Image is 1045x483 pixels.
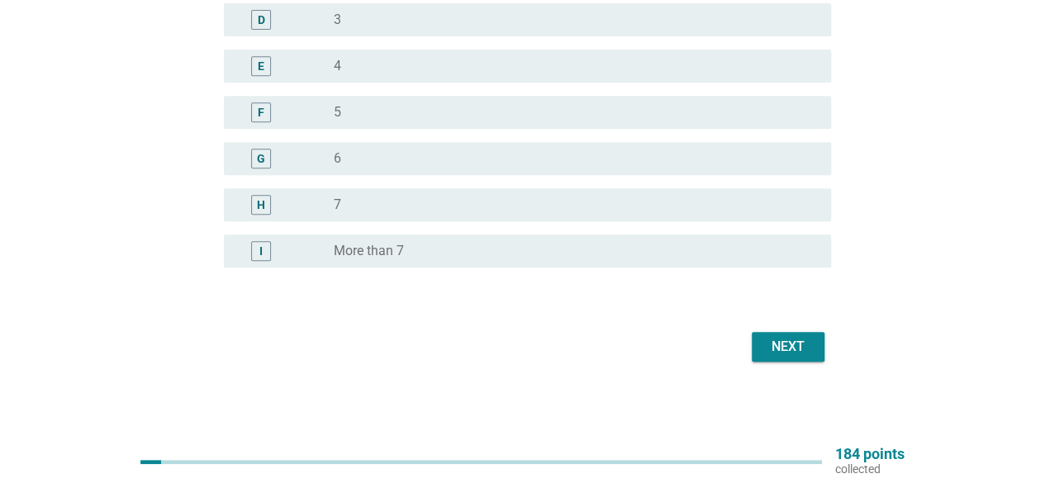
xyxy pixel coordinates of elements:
[257,197,265,214] div: H
[259,243,263,260] div: I
[258,104,264,121] div: F
[258,12,265,29] div: D
[334,12,341,28] label: 3
[752,332,824,362] button: Next
[258,58,264,75] div: E
[334,104,341,121] label: 5
[334,58,341,74] label: 4
[334,197,341,213] label: 7
[835,447,905,462] p: 184 points
[835,462,905,476] p: collected
[334,243,404,259] label: More than 7
[334,150,341,167] label: 6
[257,150,265,168] div: G
[765,337,811,357] div: Next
